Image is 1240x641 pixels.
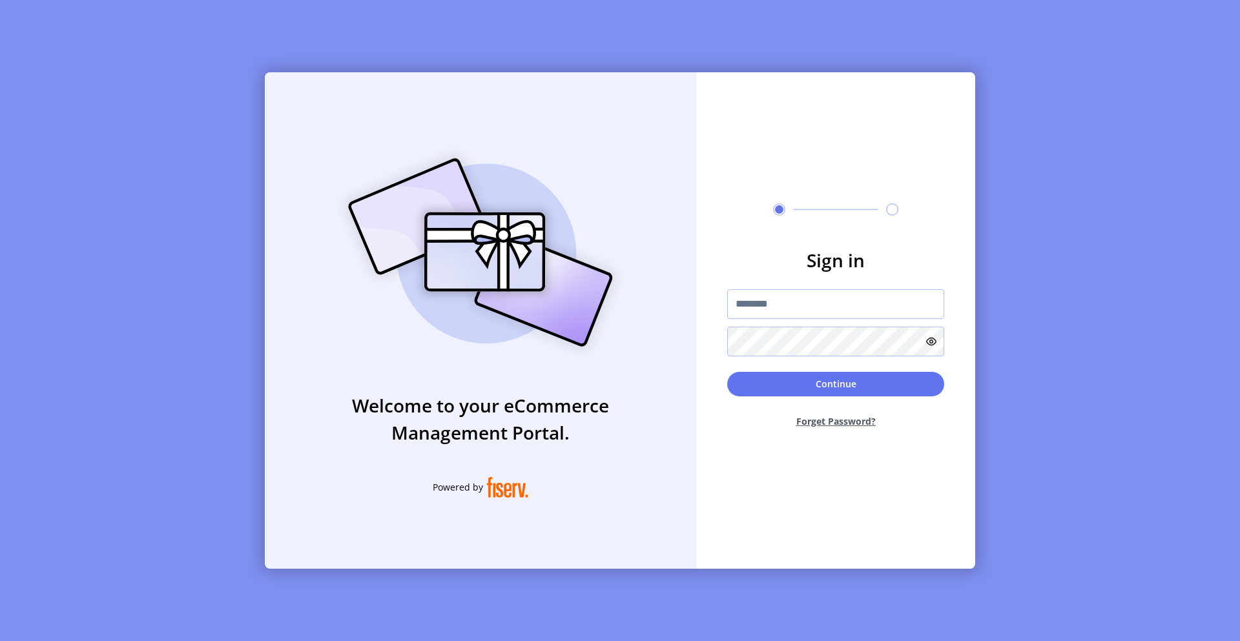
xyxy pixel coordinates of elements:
h3: Sign in [727,247,944,274]
button: Continue [727,372,944,396]
button: Forget Password? [727,404,944,438]
span: Powered by [433,480,483,494]
img: card_Illustration.svg [329,144,632,361]
h3: Welcome to your eCommerce Management Portal. [265,392,696,446]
